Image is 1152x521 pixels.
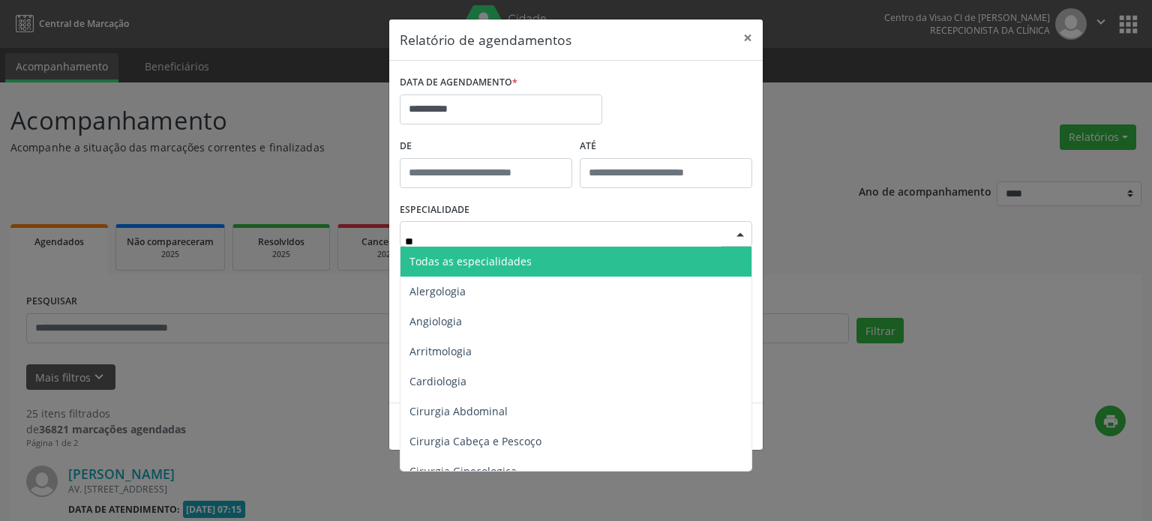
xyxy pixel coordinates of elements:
[400,30,571,49] h5: Relatório de agendamentos
[409,404,508,418] span: Cirurgia Abdominal
[409,344,472,358] span: Arritmologia
[409,284,466,298] span: Alergologia
[733,19,763,56] button: Close
[409,434,541,448] span: Cirurgia Cabeça e Pescoço
[409,314,462,328] span: Angiologia
[409,374,466,388] span: Cardiologia
[400,135,572,158] label: De
[409,464,517,478] span: Cirurgia Ginecologica
[409,254,532,268] span: Todas as especialidades
[400,71,517,94] label: DATA DE AGENDAMENTO
[580,135,752,158] label: ATÉ
[400,199,469,222] label: ESPECIALIDADE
